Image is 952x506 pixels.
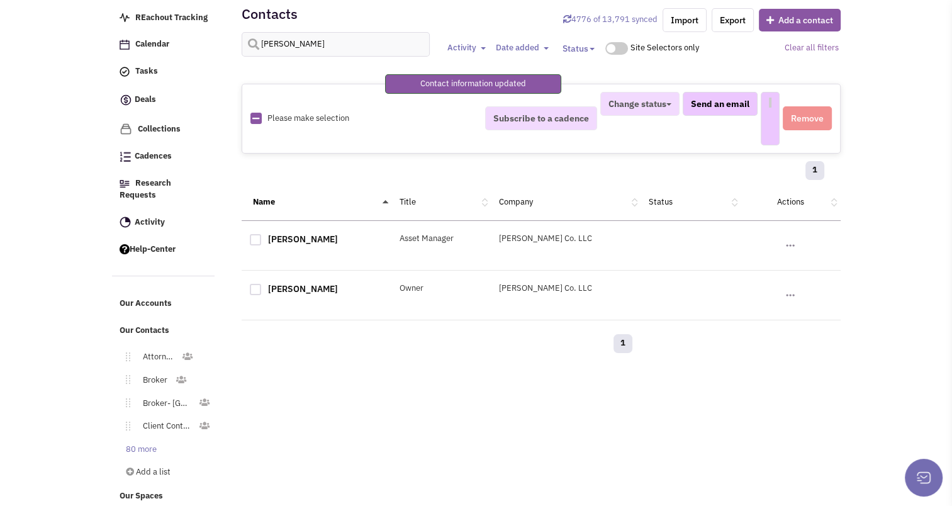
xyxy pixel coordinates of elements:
span: Activity [135,216,165,227]
a: Import [663,8,707,32]
span: Cadences [135,151,172,162]
a: Export [712,8,754,32]
a: Clear all filters [784,42,838,53]
img: icon-tasks.png [120,67,130,77]
span: Our Contacts [120,325,169,335]
a: Research Requests [113,172,215,208]
div: [PERSON_NAME] Co. LLC [491,233,641,245]
a: Client Contact [130,417,199,436]
a: REachout Tracking [113,6,215,30]
img: Move.png [120,352,130,361]
a: Company [499,196,533,207]
span: Collections [138,123,181,134]
a: Our Accounts [113,292,215,316]
button: Add a contact [759,9,841,31]
a: Status [649,196,673,207]
img: Calendar.png [120,40,130,50]
span: REachout Tracking [135,12,208,23]
span: Activity [447,42,476,53]
a: Title [400,196,416,207]
a: Add a list [113,463,213,481]
img: Research.png [120,180,130,188]
div: Asset Manager [391,233,491,245]
img: icon-collection-lavender.png [120,123,132,135]
img: Move.png [120,422,130,430]
a: Activity [113,211,215,235]
a: 1 [613,334,632,353]
a: Deals [113,87,215,114]
div: Owner [391,283,491,295]
a: Tasks [113,60,215,84]
span: Our Accounts [120,298,172,309]
input: Search contacts [242,32,430,57]
img: Move.png [120,398,130,407]
div: Site Selectors only [630,42,703,54]
a: 1 [805,161,824,180]
span: Our Spaces [120,490,163,501]
span: Please make selection [267,113,349,123]
img: Activity.png [120,216,131,228]
img: Rectangle.png [250,113,262,124]
span: Date added [495,42,539,53]
button: Remove [783,106,832,130]
h2: Contacts [242,8,298,20]
div: [PERSON_NAME] Co. LLC [491,283,641,295]
button: Send an email [683,92,758,116]
p: Contact information updated [420,78,526,90]
img: Cadences_logo.png [120,152,131,162]
a: [PERSON_NAME] [268,283,338,295]
a: Attorney [130,348,181,366]
a: Broker- [GEOGRAPHIC_DATA] [130,395,199,413]
a: Calendar [113,33,215,57]
a: Sync contacts with Retailsphere [563,14,658,25]
a: Help-Center [113,238,215,262]
span: Calendar [135,39,169,50]
span: Tasks [135,66,158,77]
a: [PERSON_NAME] [268,233,338,245]
span: Status [562,43,588,54]
button: Activity [443,42,490,55]
a: Broker [130,371,175,390]
img: Move.png [120,375,130,384]
a: 80 more [113,441,164,459]
button: Subscribe to a cadence [485,106,597,130]
span: Research Requests [120,177,171,200]
a: Our Contacts [113,319,215,343]
a: Collections [113,117,215,142]
img: help.png [120,244,130,254]
a: Actions [777,196,804,207]
a: Cadences [113,145,215,169]
button: Status [554,37,602,60]
button: Date added [491,42,552,55]
img: icon-deals.svg [120,93,132,108]
a: Name [253,196,275,207]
